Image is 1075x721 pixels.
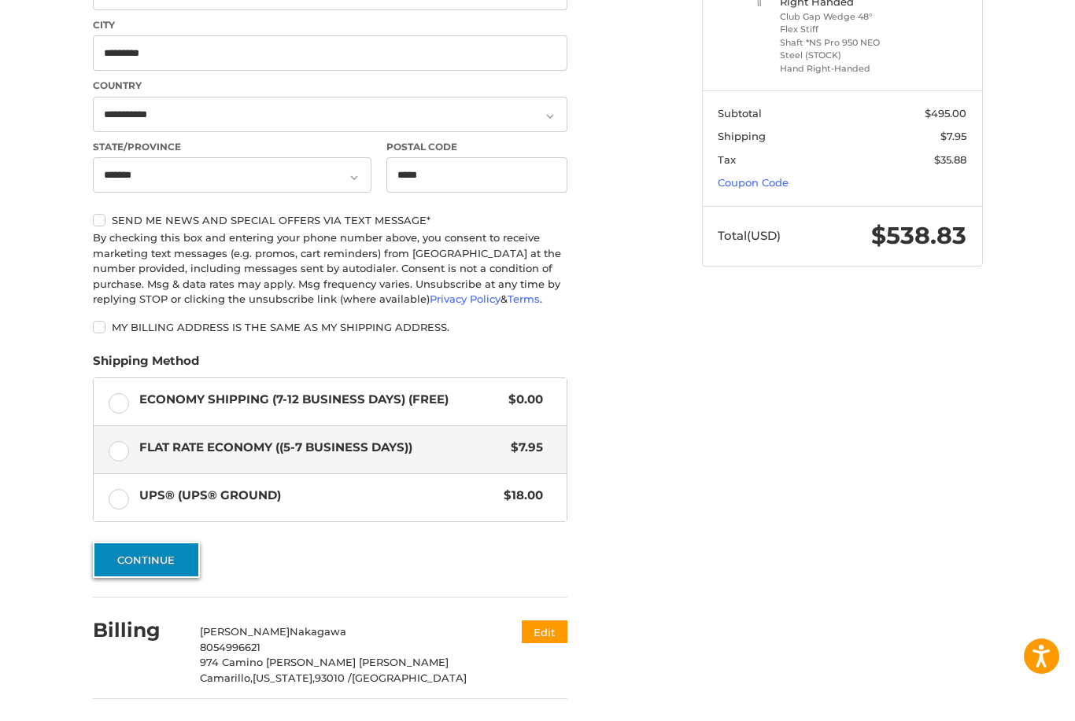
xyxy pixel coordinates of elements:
label: State/Province [93,140,371,154]
iframe: Google Customer Reviews [945,679,1075,721]
button: Continue [93,542,200,578]
span: 974 Camino [PERSON_NAME] [PERSON_NAME] [200,656,449,668]
span: Nakagawa [290,625,346,638]
span: 8054996621 [200,641,260,653]
span: UPS® (UPS® Ground) [139,487,497,505]
label: My billing address is the same as my shipping address. [93,321,567,333]
span: $7.95 [940,130,966,142]
span: $538.83 [871,221,966,250]
a: Terms [508,292,540,305]
li: Club Gap Wedge 48° [780,10,900,24]
label: City [93,18,567,32]
label: Postal Code [386,140,567,154]
legend: Shipping Method [93,352,199,377]
span: Camarillo, [200,671,253,684]
label: Country [93,79,567,93]
label: Send me news and special offers via text message* [93,214,567,226]
span: $18.00 [497,487,544,505]
span: Total (USD) [718,228,781,243]
span: $7.95 [504,439,544,457]
span: 93010 / [315,671,352,684]
button: Edit [522,620,567,643]
a: Privacy Policy [430,292,501,305]
span: [US_STATE], [253,671,315,684]
a: Coupon Code [718,176,789,189]
span: Tax [718,153,736,166]
div: By checking this box and entering your phone number above, you consent to receive marketing text ... [93,230,567,307]
span: Economy Shipping (7-12 Business Days) (Free) [139,391,501,409]
span: Shipping [718,130,766,142]
li: Hand Right-Handed [780,62,900,75]
span: $495.00 [925,107,966,120]
span: [GEOGRAPHIC_DATA] [352,671,467,684]
li: Shaft *NS Pro 950 NEO Steel (STOCK) [780,36,900,62]
li: Flex Stiff [780,23,900,36]
h2: Billing [93,618,185,642]
span: Subtotal [718,107,762,120]
span: Flat Rate Economy ((5-7 Business Days)) [139,439,504,457]
span: [PERSON_NAME] [200,625,290,638]
span: $35.88 [934,153,966,166]
span: $0.00 [501,391,544,409]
